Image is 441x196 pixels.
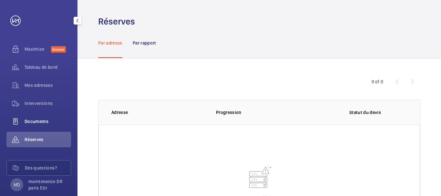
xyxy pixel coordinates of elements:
span: Interventions [25,100,71,107]
span: Documents [25,118,71,125]
div: 0 of 0 [372,78,383,85]
span: Tableau de bord [25,64,71,70]
p: maintenance DR paris ESt [28,178,67,191]
p: Progression [216,109,313,116]
p: MD [14,181,20,188]
p: Par rapport [133,40,156,46]
p: Adresse [111,109,206,116]
span: Maximize [25,46,51,52]
span: Mes adresses [25,82,71,88]
p: Statut du devis [349,109,381,116]
p: Par adresse [98,40,122,46]
span: Des questions? [25,165,71,171]
span: Discover [51,46,66,53]
h1: Réserves [98,15,135,27]
span: Réserves [25,136,71,143]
